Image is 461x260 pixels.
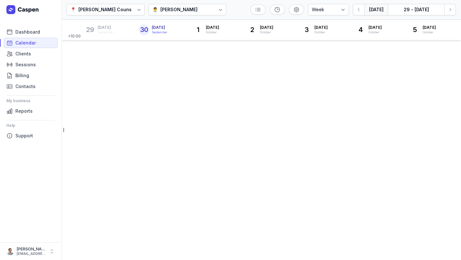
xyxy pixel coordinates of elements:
div: October [206,30,219,35]
div: 29 [85,25,95,35]
span: [DATE] [206,25,219,30]
button: [DATE] [364,4,388,15]
span: Sessions [15,61,36,69]
div: October [260,30,273,35]
div: October [314,30,328,35]
span: [DATE] [423,25,436,30]
span: Support [15,132,33,140]
div: 30 [139,25,149,35]
span: [DATE] [260,25,273,30]
span: [DATE] [152,25,167,30]
span: Dashboard [15,28,40,36]
div: October [368,30,382,35]
span: Billing [15,72,29,79]
span: [DATE] [314,25,328,30]
span: Contacts [15,83,36,90]
div: 3 [302,25,312,35]
div: 5 [410,25,420,35]
span: Clients [15,50,31,58]
span: [DATE] [98,25,113,30]
div: September [152,30,167,35]
span: [DATE] [368,25,382,30]
span: +10:00 [68,34,82,40]
div: Help [6,120,55,131]
div: September [98,30,113,35]
div: 1 [193,25,203,35]
div: 2 [247,25,257,35]
button: 29 - [DATE] [388,4,444,15]
div: 4 [356,25,366,35]
div: [EMAIL_ADDRESS][DOMAIN_NAME] [17,252,46,256]
span: Calendar [15,39,36,47]
div: 👨‍⚕️ [152,6,158,13]
div: [PERSON_NAME] Counselling [78,6,144,13]
img: User profile image [6,248,14,255]
div: [PERSON_NAME] [17,247,46,252]
div: 📍 [70,6,76,13]
div: [PERSON_NAME] [160,6,198,13]
span: Reports [15,107,33,115]
div: October [423,30,436,35]
div: My business [6,96,55,106]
